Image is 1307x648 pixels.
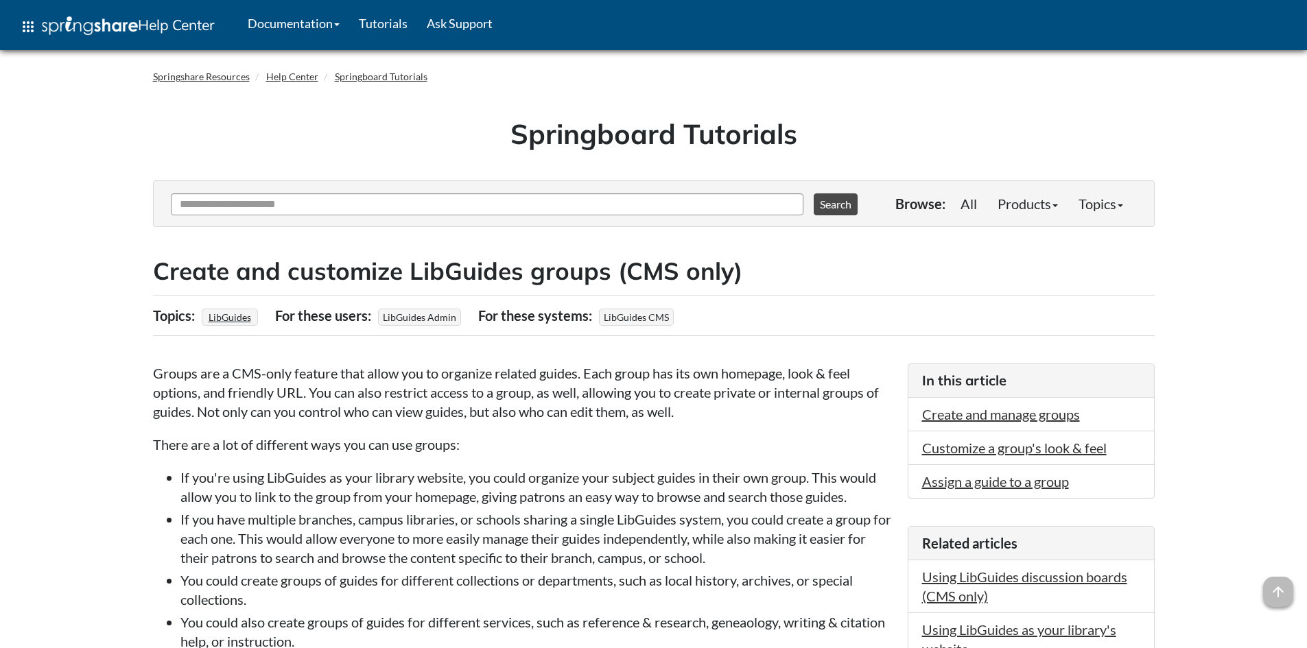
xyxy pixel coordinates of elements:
h3: In this article [922,371,1140,390]
h2: Create and customize LibGuides groups (CMS only) [153,254,1155,288]
a: LibGuides [207,307,253,327]
li: If you have multiple branches, campus libraries, or schools sharing a single LibGuides system, yo... [180,509,894,567]
a: apps Help Center [10,6,224,47]
a: Springboard Tutorials [335,71,427,82]
a: Create and manage groups [922,406,1080,422]
p: Groups are a CMS-only feature that allow you to organize related guides. Each group has its own h... [153,363,894,421]
a: Topics [1068,190,1133,217]
h1: Springboard Tutorials [163,115,1144,153]
li: If you're using LibGuides as your library website, you could organize your subject guides in thei... [180,468,894,506]
p: Browse: [895,194,945,213]
a: Documentation [238,6,349,40]
a: Customize a group's look & feel [922,440,1107,456]
li: You could create groups of guides for different collections or departments, such as local history... [180,571,894,609]
a: Ask Support [417,6,502,40]
p: There are a lot of different ways you can use groups: [153,435,894,454]
a: Using LibGuides discussion boards (CMS only) [922,568,1127,604]
a: Help Center [266,71,318,82]
a: Assign a guide to a group [922,473,1069,490]
a: Products [987,190,1068,217]
span: Related articles [922,535,1017,551]
a: All [950,190,987,217]
span: Help Center [138,16,215,34]
a: arrow_upward [1263,578,1293,595]
span: LibGuides Admin [378,309,461,326]
a: Springshare Resources [153,71,250,82]
span: apps [20,19,36,35]
span: LibGuides CMS [599,309,674,326]
button: Search [814,193,858,215]
img: Springshare [42,16,138,35]
span: arrow_upward [1263,577,1293,607]
div: Topics: [153,302,198,328]
a: Tutorials [349,6,417,40]
div: For these users: [275,302,375,328]
div: For these systems: [478,302,596,328]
